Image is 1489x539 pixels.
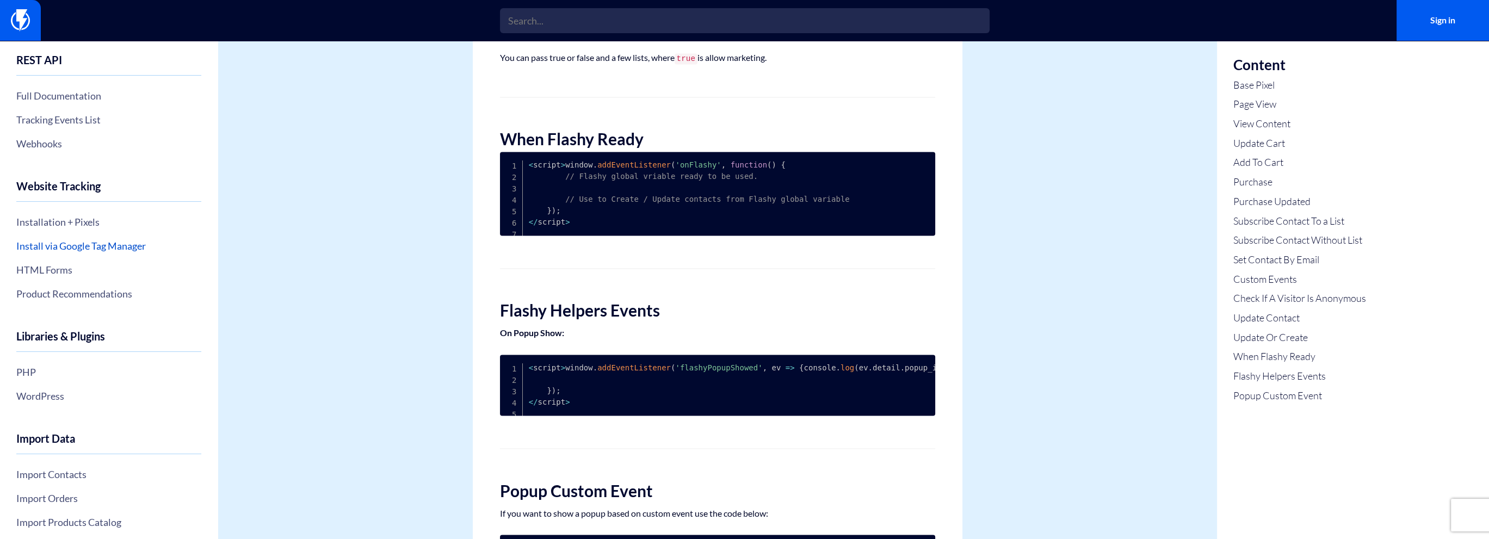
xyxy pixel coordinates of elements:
[593,160,597,169] span: .
[1233,195,1366,209] a: Purchase Updated
[781,160,785,169] span: {
[529,398,533,406] span: <
[533,398,537,406] span: /
[529,363,533,372] span: <
[868,363,873,372] span: .
[1233,156,1366,170] a: Add To Cart
[565,398,570,406] span: >
[561,363,565,372] span: >
[1233,97,1366,111] a: Page View
[529,363,951,406] code: script window console ev detail popup_id script
[500,301,935,319] h2: Flashy Helpers Events
[500,507,935,518] p: If you want to show a popup based on custom event use the code below:
[597,160,671,169] span: addEventListener
[675,53,698,64] code: true
[1233,292,1366,306] a: Check If A Visitor Is Anonymous
[16,86,201,105] a: Full Documentation
[565,195,850,203] span: // Use to Create / Update contacts from Flashy global variable
[529,218,533,226] span: <
[721,160,726,169] span: ,
[561,160,565,169] span: >
[16,180,201,202] h4: Website Tracking
[500,481,935,499] h2: Popup Custom Event
[16,489,201,507] a: Import Orders
[547,386,551,395] span: }
[763,363,767,372] span: ,
[556,206,560,215] span: ;
[565,172,758,181] span: // Flashy global vriable ready to be used.
[836,363,841,372] span: .
[1233,57,1366,73] h3: Content
[16,513,201,531] a: Import Products Catalog
[1233,331,1366,345] a: Update Or Create
[529,160,533,169] span: <
[16,387,201,405] a: WordPress
[772,160,776,169] span: )
[1233,117,1366,131] a: View Content
[767,160,771,169] span: (
[593,363,597,372] span: .
[671,160,675,169] span: (
[565,218,570,226] span: >
[1233,233,1366,247] a: Subscribe Contact Without List
[841,363,854,372] span: log
[500,8,990,33] input: Search...
[854,363,858,372] span: (
[16,432,201,454] h4: Import Data
[500,327,564,338] strong: On Popup Show:
[675,363,762,372] span: 'flashyPopupShowed'
[1233,311,1366,325] a: Update Contact
[16,54,201,76] h4: REST API
[500,130,935,148] h2: When Flashy Ready
[16,465,201,484] a: Import Contacts
[552,206,556,215] span: )
[597,363,671,372] span: addEventListener
[16,330,201,352] h4: Libraries & Plugins
[16,237,201,255] a: Install via Google Tag Manager
[16,213,201,231] a: Installation + Pixels
[16,134,201,153] a: Webhooks
[771,363,781,372] span: ev
[556,386,560,395] span: ;
[16,363,201,381] a: PHP
[786,363,795,372] span: =>
[799,363,804,372] span: {
[1233,272,1366,287] a: Custom Events
[16,284,201,303] a: Product Recommendations
[547,206,551,215] span: }
[533,218,537,226] span: /
[731,160,767,169] span: function
[1233,214,1366,228] a: Subscribe Contact To a List
[1233,78,1366,92] a: Base Pixel
[552,386,556,395] span: )
[675,160,721,169] span: 'onFlashy'
[1233,253,1366,267] a: Set Contact By Email
[671,363,675,372] span: (
[1233,137,1366,151] a: Update Cart
[16,261,201,279] a: HTML Forms
[500,52,935,64] p: You can pass true or false and a few lists, where is allow marketing.
[1233,175,1366,189] a: Purchase
[1233,350,1366,364] a: When Flashy Ready
[1233,369,1366,383] a: Flashy Helpers Events
[1233,389,1366,403] a: Popup Custom Event
[529,160,850,226] code: script window script
[16,110,201,129] a: Tracking Events List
